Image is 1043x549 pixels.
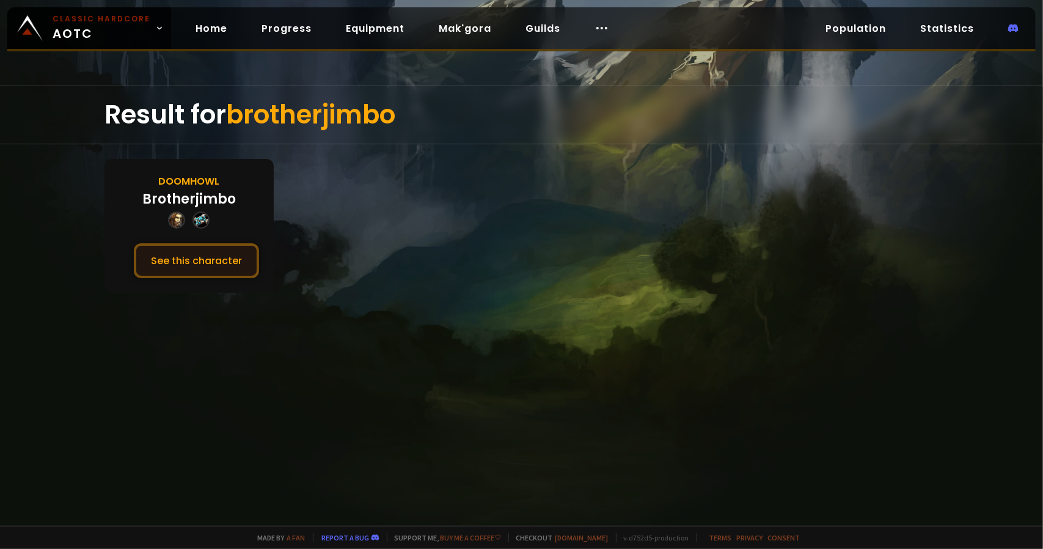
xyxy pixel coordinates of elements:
[251,533,306,542] span: Made by
[287,533,306,542] a: a fan
[555,533,609,542] a: [DOMAIN_NAME]
[336,16,414,41] a: Equipment
[768,533,800,542] a: Consent
[226,97,395,133] span: brotherjimbo
[429,16,501,41] a: Mak'gora
[910,16,984,41] a: Statistics
[441,533,501,542] a: Buy me a coffee
[508,533,609,542] span: Checkout
[53,13,150,24] small: Classic Hardcore
[134,243,259,278] button: See this character
[616,533,689,542] span: v. d752d5 - production
[252,16,321,41] a: Progress
[186,16,237,41] a: Home
[516,16,570,41] a: Guilds
[142,189,236,209] div: Brotherjimbo
[387,533,501,542] span: Support me,
[322,533,370,542] a: Report a bug
[737,533,763,542] a: Privacy
[158,174,219,189] div: Doomhowl
[709,533,732,542] a: Terms
[816,16,896,41] a: Population
[7,7,171,49] a: Classic HardcoreAOTC
[53,13,150,43] span: AOTC
[104,86,939,144] div: Result for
